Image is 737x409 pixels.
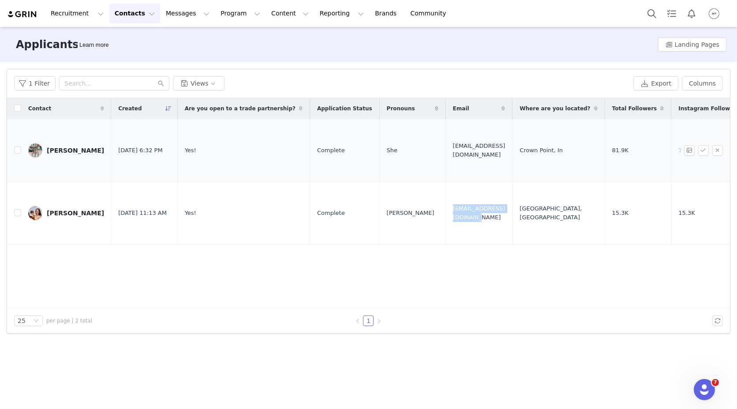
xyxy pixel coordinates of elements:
[387,105,415,113] span: Pronouns
[28,206,42,220] img: 52ba3e40-3f91-4365-9090-64c0eb5e41e7.jpg
[14,76,56,90] button: 1 Filter
[45,4,109,23] button: Recruitment
[28,143,104,158] a: [PERSON_NAME]
[707,7,721,21] img: ea949c7e-d333-4bc0-b5e9-e498a516b19a.png
[658,38,726,52] button: Landing Pages
[109,4,160,23] button: Contacts
[405,4,456,23] a: Community
[520,146,563,155] span: Crown Point, In
[215,4,266,23] button: Program
[185,105,296,113] span: Are you open to a trade partnership?
[18,316,26,326] div: 25
[158,80,164,86] i: icon: search
[78,41,110,49] div: Tooltip anchor
[314,4,369,23] button: Reporting
[363,316,373,326] a: 1
[352,315,363,326] li: Previous Page
[34,318,39,324] i: icon: down
[694,379,715,400] iframe: Intercom live chat
[712,379,719,386] span: 7
[185,209,196,218] span: Yes!
[161,4,215,23] button: Messages
[520,105,590,113] span: Where are you located?
[387,209,434,218] span: [PERSON_NAME]
[702,7,730,21] button: Profile
[173,76,224,90] button: Views
[118,209,167,218] span: [DATE] 11:13 AM
[46,317,92,325] span: per page | 2 total
[355,319,360,324] i: icon: left
[317,209,345,218] span: Complete
[317,146,345,155] span: Complete
[520,204,597,221] span: [GEOGRAPHIC_DATA], [GEOGRAPHIC_DATA]
[678,209,695,218] span: 15.3K
[185,146,196,155] span: Yes!
[612,105,657,113] span: Total Followers
[370,4,404,23] a: Brands
[317,105,372,113] span: Application Status
[682,76,723,90] button: Columns
[374,315,384,326] li: Next Page
[266,4,314,23] button: Content
[633,76,678,90] button: Export
[28,206,104,220] a: [PERSON_NAME]
[453,142,505,159] span: [EMAIL_ADDRESS][DOMAIN_NAME]
[376,319,382,324] i: icon: right
[28,105,51,113] span: Contact
[118,105,142,113] span: Created
[678,146,689,155] span: 79K
[47,210,104,217] div: [PERSON_NAME]
[453,105,469,113] span: Email
[16,37,79,53] h3: Applicants
[47,147,104,154] div: [PERSON_NAME]
[682,4,701,23] button: Notifications
[612,146,629,155] span: 81.9K
[642,4,662,23] button: Search
[363,315,374,326] li: 1
[59,76,169,90] input: Search...
[662,4,681,23] a: Tasks
[7,10,38,19] img: grin logo
[612,209,629,218] span: 15.3K
[28,143,42,158] img: d69db5a9-7c03-450f-9359-584a1f19ff41.jpg
[387,146,398,155] span: She
[453,204,505,221] span: [EMAIL_ADDRESS][DOMAIN_NAME]
[118,146,162,155] span: [DATE] 6:32 PM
